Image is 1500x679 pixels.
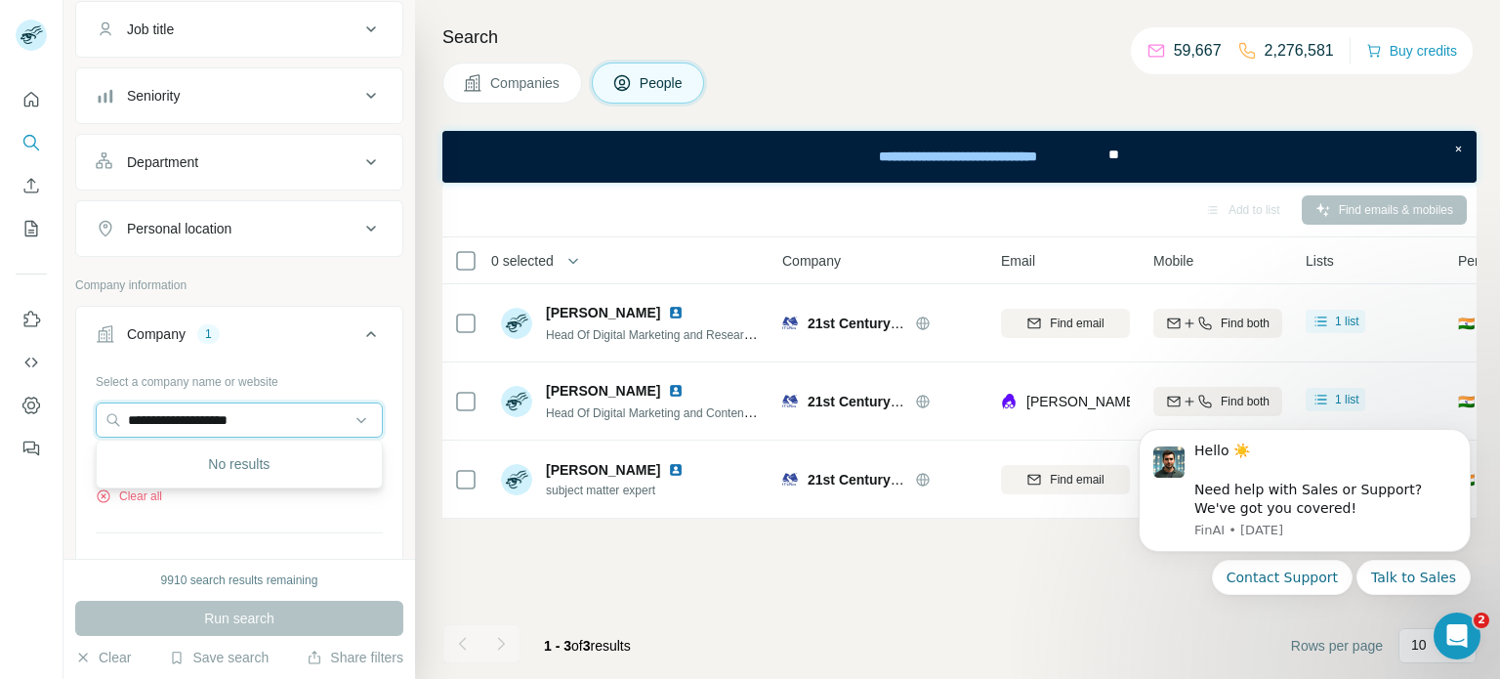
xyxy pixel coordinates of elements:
[1050,315,1104,332] span: Find email
[544,638,631,654] span: results
[16,388,47,423] button: Dashboard
[583,638,591,654] span: 3
[75,276,403,294] p: Company information
[197,325,220,343] div: 1
[1026,394,1370,409] span: [PERSON_NAME][EMAIL_ADDRESS][DOMAIN_NAME]
[546,460,660,480] span: [PERSON_NAME]
[1153,251,1193,271] span: Mobile
[1458,392,1475,411] span: 🇮🇳
[1001,309,1130,338] button: Find email
[16,125,47,160] button: Search
[1153,387,1282,416] button: Find both
[127,324,186,344] div: Company
[16,211,47,246] button: My lists
[571,638,583,654] span: of
[808,316,1043,331] span: 21st Century Learning Technologies
[127,219,231,238] div: Personal location
[442,131,1477,183] iframe: Banner
[101,445,378,484] div: No results
[169,648,269,667] button: Save search
[1366,37,1457,64] button: Buy credits
[1221,315,1270,332] span: Find both
[442,23,1477,51] h4: Search
[782,251,841,271] span: Company
[1335,313,1359,330] span: 1 list
[1221,393,1270,410] span: Find both
[1174,39,1222,63] p: 59,667
[808,472,1043,488] span: 21st Century Learning Technologies
[782,394,798,409] img: Logo of 21st Century Learning Technologies
[96,488,162,505] button: Clear all
[546,326,885,342] span: Head Of Digital Marketing and Researcher (Quantum Mechanics)
[546,381,660,401] span: [PERSON_NAME]
[1474,613,1489,628] span: 2
[76,311,402,365] button: Company1
[16,168,47,203] button: Enrich CSV
[16,82,47,117] button: Quick start
[1434,613,1480,659] iframe: Intercom live chat
[546,482,691,499] span: subject matter expert
[16,431,47,466] button: Feedback
[16,345,47,380] button: Use Surfe API
[127,86,180,106] div: Seniority
[1001,392,1017,411] img: provider lusha logo
[127,152,198,172] div: Department
[808,394,1043,409] span: 21st Century Learning Technologies
[1153,309,1282,338] button: Find both
[1050,471,1104,488] span: Find email
[127,20,174,39] div: Job title
[76,205,402,252] button: Personal location
[544,638,571,654] span: 1 - 3
[75,648,131,667] button: Clear
[501,308,532,339] img: Avatar
[546,404,938,420] span: Head Of Digital Marketing and Content Development (Quantum Mechanics)
[1265,39,1334,63] p: 2,276,581
[1335,391,1359,408] span: 1 list
[1458,314,1475,333] span: 🇮🇳
[640,73,685,93] span: People
[1001,465,1130,494] button: Find email
[501,386,532,417] img: Avatar
[668,383,684,399] img: LinkedIn logo
[490,73,562,93] span: Companies
[96,365,383,391] div: Select a company name or website
[16,302,47,337] button: Use Surfe on LinkedIn
[1109,405,1500,669] iframe: Intercom notifications message
[546,303,660,322] span: [PERSON_NAME]
[161,572,318,589] div: 9910 search results remaining
[1306,251,1334,271] span: Lists
[668,305,684,320] img: LinkedIn logo
[782,472,798,488] img: Logo of 21st Century Learning Technologies
[76,6,402,53] button: Job title
[1001,251,1035,271] span: Email
[491,251,554,271] span: 0 selected
[76,72,402,119] button: Seniority
[782,316,798,331] img: Logo of 21st Century Learning Technologies
[307,648,403,667] button: Share filters
[668,462,684,478] img: LinkedIn logo
[76,139,402,186] button: Department
[501,464,532,495] img: Avatar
